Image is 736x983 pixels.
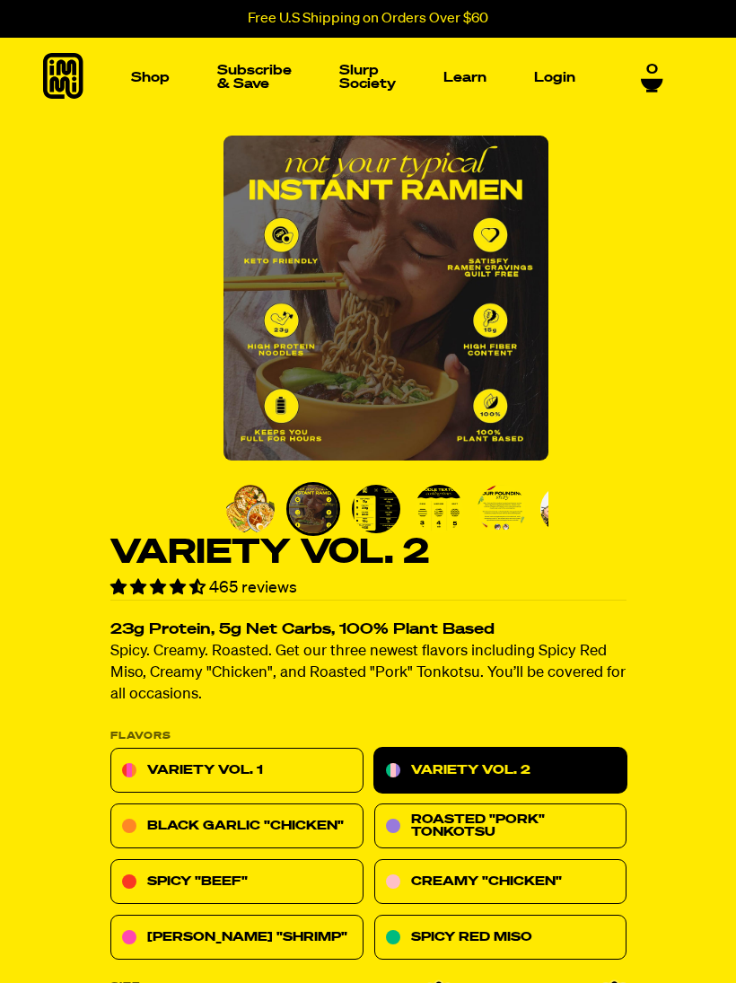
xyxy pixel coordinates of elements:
[110,749,364,794] a: Variety Vol. 1
[641,62,663,92] a: 0
[110,580,209,596] span: 4.70 stars
[373,804,626,849] a: Roasted "Pork" Tonkotsu
[478,485,526,533] img: Variety Vol. 2
[373,749,626,794] a: Variety Vol. 2
[289,485,337,533] img: Variety Vol. 2
[415,485,463,533] img: Variety Vol. 2
[332,57,403,98] a: Slurp Society
[110,623,626,638] h2: 23g Protein, 5g Net Carbs, 100% Plant Based
[209,580,297,596] span: 465 reviews
[436,64,494,92] a: Learn
[540,485,589,533] img: Variety Vol. 2
[124,64,177,92] a: Shop
[210,57,299,98] a: Subscribe & Save
[226,485,275,533] img: Variety Vol. 2
[124,38,583,117] nav: Main navigation
[373,860,626,905] a: Creamy "Chicken"
[373,916,626,961] a: Spicy Red Miso
[223,136,548,461] div: PDP main carousel
[110,916,364,961] a: [PERSON_NAME] "Shrimp"
[223,482,277,536] li: Go to slide 1
[9,900,169,974] iframe: Marketing Popup
[110,732,626,742] p: Flavors
[527,64,583,92] a: Login
[475,482,529,536] li: Go to slide 5
[538,482,591,536] li: Go to slide 6
[110,804,364,849] a: Black Garlic "Chicken"
[286,482,340,536] li: Go to slide 2
[223,136,548,461] li: 2 of 8
[110,860,364,905] a: Spicy "Beef"
[223,482,548,536] div: PDP main carousel thumbnails
[110,642,626,707] p: Spicy. Creamy. Roasted. Get our three newest flavors including Spicy Red Miso, Creamy "Chicken", ...
[349,482,403,536] li: Go to slide 3
[248,11,488,27] p: Free U.S Shipping on Orders Over $60
[412,482,466,536] li: Go to slide 4
[110,536,626,570] h1: Variety Vol. 2
[646,62,658,78] span: 0
[352,485,400,533] img: Variety Vol. 2
[223,136,548,461] img: Variety Vol. 2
